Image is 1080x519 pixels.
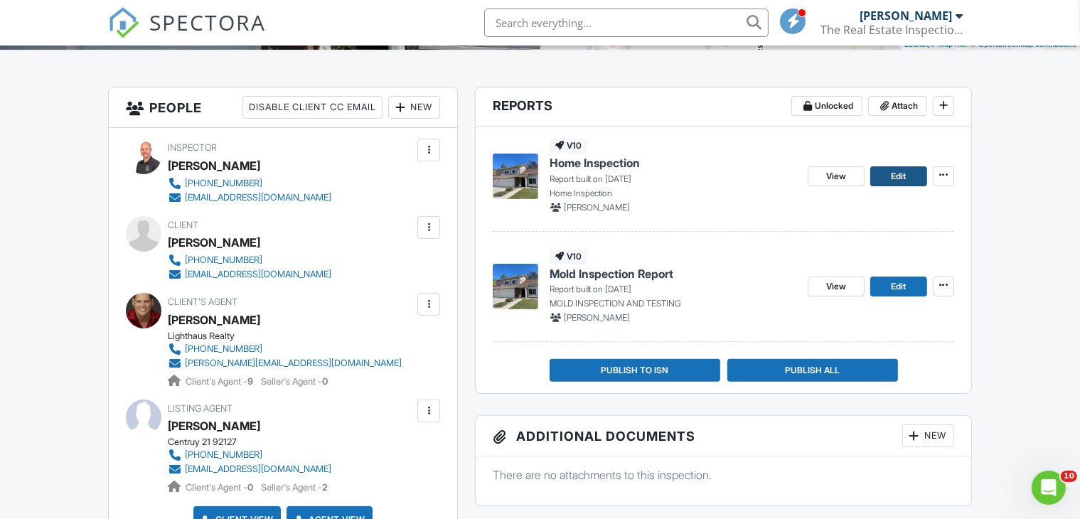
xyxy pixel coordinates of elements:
p: There are no attachments to this inspection. [493,467,954,483]
h3: People [109,87,457,128]
a: Leaflet [904,40,928,48]
span: Client [168,220,198,230]
div: New [902,424,954,447]
a: [PHONE_NUMBER] [168,176,331,191]
input: Search everything... [484,9,769,37]
strong: 0 [322,376,328,387]
div: [PHONE_NUMBER] [185,449,262,461]
a: SPECTORA [108,19,266,49]
span: Client's Agent [168,296,237,307]
span: Listing Agent [168,403,232,414]
a: [PHONE_NUMBER] [168,253,331,267]
div: The Real Estate Inspection Company [820,23,963,37]
div: Lighthaus Realty [168,331,413,342]
strong: 2 [322,482,328,493]
a: © MapTiler [930,40,968,48]
strong: 0 [247,482,253,493]
div: [PHONE_NUMBER] [185,343,262,355]
a: [PHONE_NUMBER] [168,342,402,356]
span: Client's Agent - [186,482,255,493]
a: [EMAIL_ADDRESS][DOMAIN_NAME] [168,191,331,205]
div: Centruy 21 92127 [168,437,343,448]
div: [PERSON_NAME][EMAIL_ADDRESS][DOMAIN_NAME] [185,358,402,369]
div: New [388,96,440,119]
img: The Best Home Inspection Software - Spectora [108,7,139,38]
span: Inspector [168,142,217,153]
div: [PERSON_NAME] [860,9,952,23]
a: [PERSON_NAME] [168,415,260,437]
a: [EMAIL_ADDRESS][DOMAIN_NAME] [168,462,331,476]
iframe: Intercom live chat [1032,471,1066,505]
div: [PHONE_NUMBER] [185,255,262,266]
span: Seller's Agent - [261,376,328,387]
div: [PERSON_NAME] [168,232,260,253]
div: Disable Client CC Email [242,96,383,119]
a: [PERSON_NAME] [168,309,260,331]
span: 10 [1061,471,1077,482]
a: [EMAIL_ADDRESS][DOMAIN_NAME] [168,267,331,282]
div: [PHONE_NUMBER] [185,178,262,189]
div: [PERSON_NAME] [168,155,260,176]
a: [PHONE_NUMBER] [168,448,331,462]
span: SPECTORA [149,7,266,37]
span: Client's Agent - [186,376,255,387]
div: [EMAIL_ADDRESS][DOMAIN_NAME] [185,464,331,475]
h3: Additional Documents [476,416,971,456]
a: [PERSON_NAME][EMAIL_ADDRESS][DOMAIN_NAME] [168,356,402,370]
div: [EMAIL_ADDRESS][DOMAIN_NAME] [185,192,331,203]
span: Seller's Agent - [261,482,328,493]
a: © OpenStreetMap contributors [971,40,1076,48]
div: [EMAIL_ADDRESS][DOMAIN_NAME] [185,269,331,280]
strong: 9 [247,376,253,387]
